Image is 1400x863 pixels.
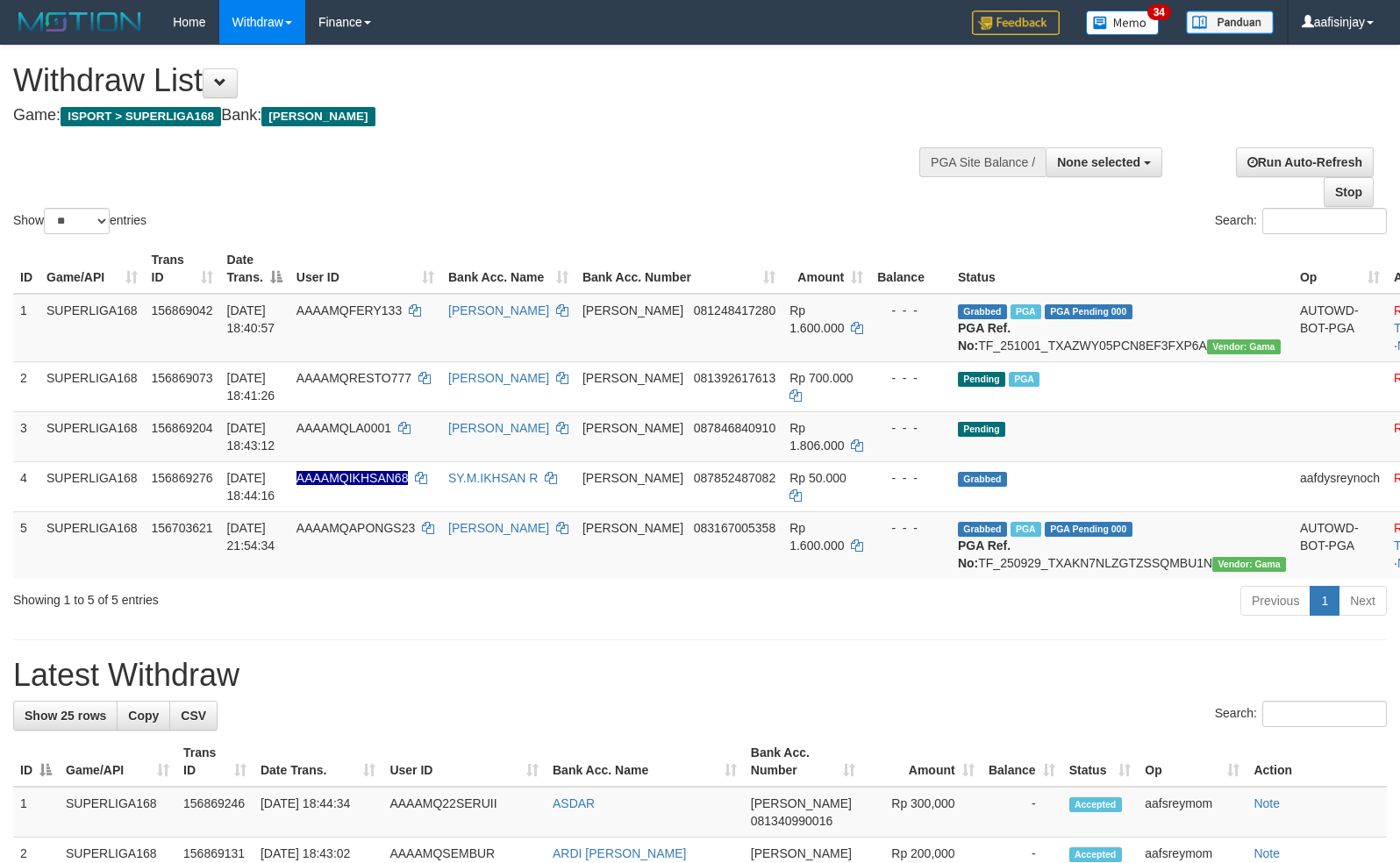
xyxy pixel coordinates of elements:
th: Trans ID: activate to sort column ascending [145,244,220,294]
span: Copy 087846840910 to clipboard [694,421,775,435]
span: Vendor URL: https://trx31.1velocity.biz [1212,557,1286,572]
span: Copy 081340990016 to clipboard [751,814,832,828]
td: 4 [13,461,39,511]
span: Rp 1.806.000 [789,421,844,453]
span: Copy 081392617613 to clipboard [694,371,775,385]
img: MOTION_logo.png [13,9,146,35]
span: Copy 081248417280 to clipboard [694,303,775,317]
th: Status [951,244,1293,294]
div: - - - [877,369,944,387]
span: [DATE] 18:40:57 [227,303,275,335]
a: Note [1254,796,1280,810]
td: 1 [13,787,59,838]
td: aafdysreynoch [1293,461,1387,511]
td: 5 [13,511,39,579]
td: AAAAMQ22SERUII [382,787,546,838]
span: Rp 700.000 [789,371,853,385]
span: 34 [1147,4,1171,20]
a: [PERSON_NAME] [448,521,549,535]
span: [PERSON_NAME] [582,471,683,485]
h4: Game: Bank: [13,107,916,125]
th: Op: activate to sort column ascending [1138,737,1246,787]
td: SUPERLIGA168 [39,511,145,579]
span: AAAAMQFERY133 [296,303,402,317]
td: AUTOWD-BOT-PGA [1293,511,1387,579]
th: User ID: activate to sort column ascending [289,244,441,294]
td: [DATE] 18:44:34 [254,787,383,838]
span: 156869276 [152,471,213,485]
td: SUPERLIGA168 [59,787,176,838]
th: ID [13,244,39,294]
span: AAAAMQRESTO777 [296,371,411,385]
th: Action [1246,737,1387,787]
h1: Withdraw List [13,63,916,98]
span: 156869042 [152,303,213,317]
span: Marked by aafchhiseyha [1011,522,1041,537]
div: - - - [877,302,944,319]
div: - - - [877,519,944,537]
span: Nama rekening ada tanda titik/strip, harap diedit [296,471,409,485]
span: [DATE] 18:43:12 [227,421,275,453]
span: 156869204 [152,421,213,435]
span: [PERSON_NAME] [751,796,852,810]
a: Note [1254,846,1280,860]
a: Show 25 rows [13,701,118,731]
span: 156703621 [152,521,213,535]
span: ISPORT > SUPERLIGA168 [61,107,221,126]
th: Bank Acc. Number: activate to sort column ascending [744,737,862,787]
td: SUPERLIGA168 [39,361,145,411]
span: AAAAMQAPONGS23 [296,521,415,535]
th: Bank Acc. Name: activate to sort column ascending [546,737,744,787]
th: Trans ID: activate to sort column ascending [176,737,254,787]
span: Pending [958,422,1005,437]
span: [DATE] 18:44:16 [227,471,275,503]
span: None selected [1057,155,1140,169]
div: - - - [877,469,944,487]
b: PGA Ref. No: [958,321,1011,353]
th: User ID: activate to sort column ascending [382,737,546,787]
td: 2 [13,361,39,411]
th: Game/API: activate to sort column ascending [59,737,176,787]
span: [PERSON_NAME] [261,107,375,126]
td: 1 [13,294,39,362]
a: ARDI [PERSON_NAME] [553,846,686,860]
th: Bank Acc. Number: activate to sort column ascending [575,244,782,294]
a: Run Auto-Refresh [1236,147,1374,177]
a: [PERSON_NAME] [448,371,549,385]
span: Copy 087852487082 to clipboard [694,471,775,485]
a: ASDAR [553,796,595,810]
span: Show 25 rows [25,709,106,723]
a: [PERSON_NAME] [448,303,549,317]
td: 3 [13,411,39,461]
span: [PERSON_NAME] [582,421,683,435]
b: PGA Ref. No: [958,538,1011,570]
select: Showentries [44,208,110,234]
span: [DATE] 18:41:26 [227,371,275,403]
label: Search: [1215,208,1387,234]
span: Grabbed [958,304,1007,319]
a: Stop [1324,177,1374,207]
span: CSV [181,709,206,723]
span: Rp 50.000 [789,471,846,485]
span: Copy [128,709,159,723]
input: Search: [1262,701,1387,727]
th: ID: activate to sort column descending [13,737,59,787]
span: Pending [958,372,1005,387]
th: Amount: activate to sort column ascending [862,737,982,787]
img: panduan.png [1186,11,1274,34]
span: Grabbed [958,472,1007,487]
span: Vendor URL: https://trx31.1velocity.biz [1207,339,1281,354]
th: Balance [870,244,951,294]
span: Rp 1.600.000 [789,521,844,553]
th: Balance: activate to sort column ascending [982,737,1062,787]
span: Marked by aafheankoy [1009,372,1039,387]
th: Date Trans.: activate to sort column descending [220,244,289,294]
a: Previous [1240,586,1311,616]
td: - [982,787,1062,838]
a: Next [1339,586,1387,616]
h1: Latest Withdraw [13,658,1387,693]
td: SUPERLIGA168 [39,411,145,461]
input: Search: [1262,208,1387,234]
td: aafsreymom [1138,787,1246,838]
td: SUPERLIGA168 [39,461,145,511]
